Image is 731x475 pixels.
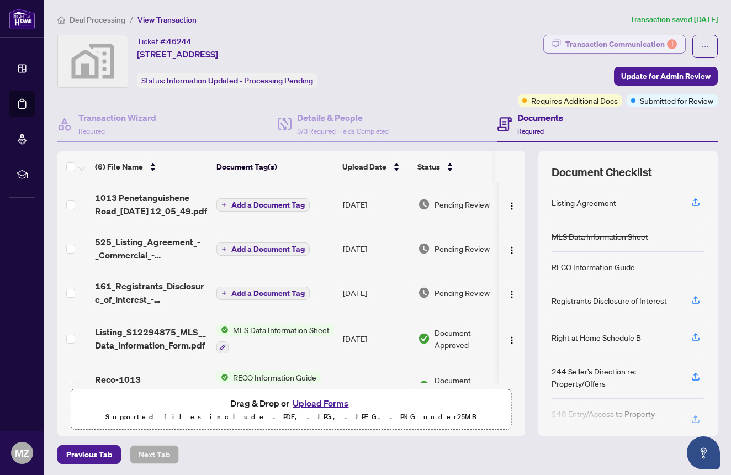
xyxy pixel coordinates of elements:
button: Logo [503,196,521,213]
th: Document Tag(s) [212,151,338,182]
img: svg%3e [58,35,128,87]
span: Add a Document Tag [231,289,305,297]
span: Add a Document Tag [231,245,305,253]
td: [DATE] [338,271,414,315]
th: Status [413,151,507,182]
button: Previous Tab [57,445,121,464]
button: Logo [503,284,521,302]
span: Submitted for Review [640,94,713,107]
span: Listing_S12294875_MLS__Data_Information_Form.pdf [95,325,208,352]
img: Logo [507,246,516,255]
span: Drag & Drop or [230,396,352,410]
img: Document Status [418,242,430,255]
span: MZ [15,445,29,461]
button: Logo [503,377,521,395]
span: 161_Registrants_Disclosure_of_Interest_-_Disposition_of_Property_-_PropTx-[PERSON_NAME].pdf [95,279,208,306]
span: 1013 Penetanguishene Road_[DATE] 12_05_49.pdf [95,191,208,218]
img: Status Icon [216,371,229,383]
td: [DATE] [338,315,414,362]
img: Document Status [418,287,430,299]
span: Upload Date [342,161,386,173]
button: Add a Document Tag [216,198,310,212]
div: Transaction Communication [565,35,677,53]
button: Status IconRECO Information Guide [216,371,321,401]
span: plus [221,202,227,208]
button: Upload Forms [289,396,352,410]
span: (6) File Name [95,161,143,173]
div: Listing Agreement [552,197,616,209]
span: Requires Additional Docs [531,94,618,107]
div: 244 Seller’s Direction re: Property/Offers [552,365,678,389]
th: Upload Date [338,151,413,182]
span: 3/3 Required Fields Completed [297,127,389,135]
span: home [57,16,65,24]
button: Transaction Communication1 [543,35,686,54]
div: Ticket #: [137,35,192,47]
span: Update for Admin Review [621,67,711,85]
th: (6) File Name [91,151,212,182]
div: Registrants Disclosure of Interest [552,294,667,307]
span: Document Approved [435,374,503,398]
div: Status: [137,73,317,88]
h4: Details & People [297,111,389,124]
span: Deal Processing [70,15,125,25]
span: Pending Review [435,242,490,255]
span: View Transaction [137,15,197,25]
button: Logo [503,330,521,347]
span: Document Approved [435,326,503,351]
img: logo [9,8,35,29]
span: Information Updated - Processing Pending [167,76,313,86]
img: Status Icon [216,324,229,336]
img: Document Status [418,380,430,392]
span: Add a Document Tag [231,201,305,209]
span: Document Checklist [552,165,652,180]
span: Drag & Drop orUpload FormsSupported files include .PDF, .JPG, .JPEG, .PNG under25MB [71,389,511,430]
span: plus [221,291,227,296]
button: Add a Document Tag [216,242,310,256]
button: Open asap [687,436,720,469]
h4: Transaction Wizard [78,111,156,124]
span: MLS Data Information Sheet [229,324,334,336]
img: Document Status [418,332,430,345]
span: Pending Review [435,287,490,299]
h4: Documents [517,111,563,124]
button: Status IconMLS Data Information Sheet [216,324,334,353]
span: Required [517,127,544,135]
button: Logo [503,240,521,257]
span: 46244 [167,36,192,46]
span: Previous Tab [66,446,112,463]
article: Transaction saved [DATE] [630,13,718,26]
span: ellipsis [701,43,709,50]
div: RECO Information Guide [552,261,635,273]
span: 525_Listing_Agreement_-_Commercial_-_Landlord_Rep_Agreement_-_Authority_to_Offer_Lease_-_PropTx-O... [95,235,208,262]
img: Logo [507,383,516,392]
div: 1 [667,39,677,49]
button: Update for Admin Review [614,67,718,86]
span: plus [221,246,227,252]
td: [DATE] [338,182,414,226]
span: [STREET_ADDRESS] [137,47,218,61]
img: Logo [507,290,516,299]
button: Add a Document Tag [216,198,310,212]
span: Reco-1013 Penetanguishene Road_[DATE] 13_07_39 1.pdf [95,373,208,399]
button: Add a Document Tag [216,287,310,300]
span: Pending Review [435,198,490,210]
img: Document Status [418,198,430,210]
div: Right at Home Schedule B [552,331,641,344]
li: / [130,13,133,26]
p: Supported files include .PDF, .JPG, .JPEG, .PNG under 25 MB [78,410,505,424]
td: [DATE] [338,362,414,410]
img: Logo [507,202,516,210]
td: [DATE] [338,226,414,271]
button: Next Tab [130,445,179,464]
span: Required [78,127,105,135]
span: Status [417,161,440,173]
img: Logo [507,336,516,345]
span: RECO Information Guide [229,371,321,383]
div: MLS Data Information Sheet [552,230,648,242]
